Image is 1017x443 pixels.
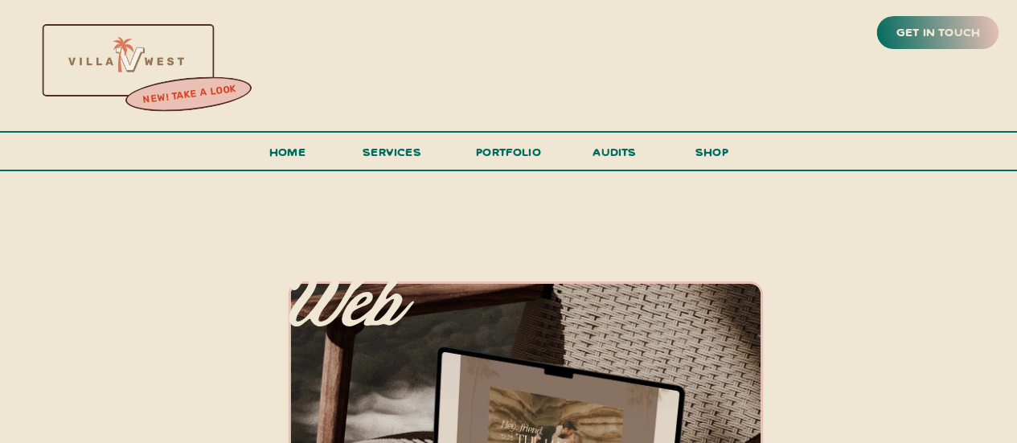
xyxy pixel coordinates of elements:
a: Home [263,142,313,171]
a: portfolio [471,142,547,171]
span: services [363,144,421,159]
a: shop [674,142,751,170]
p: All-inclusive branding, web design & copy [23,205,407,433]
a: audits [591,142,639,170]
a: services [359,142,426,171]
a: get in touch [893,22,983,44]
a: new! take a look [123,79,255,111]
